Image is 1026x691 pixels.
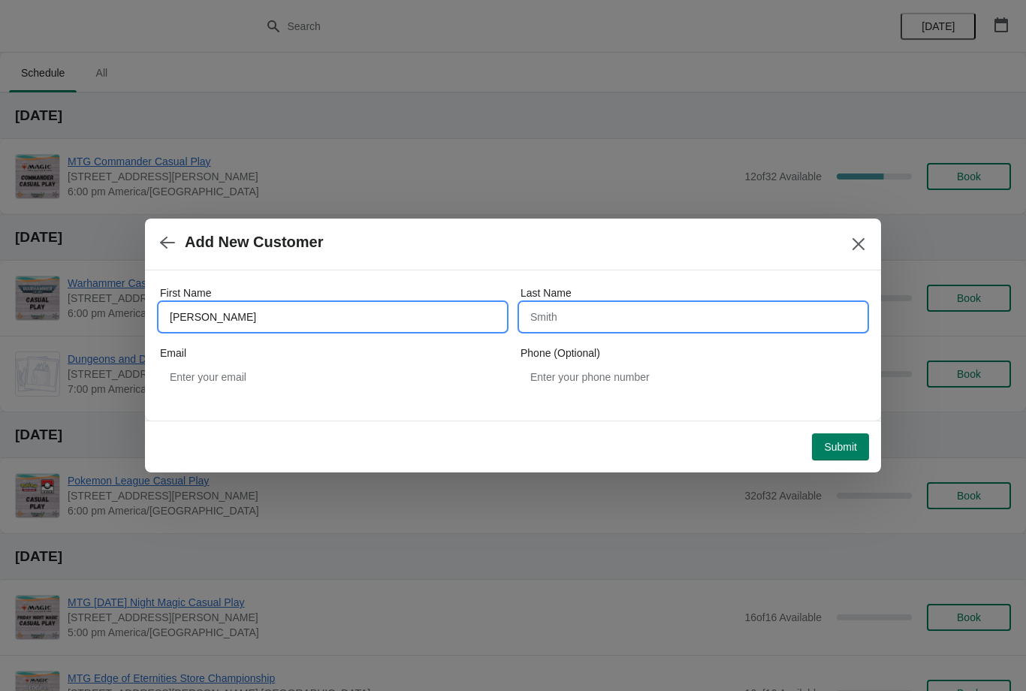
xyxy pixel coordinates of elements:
label: Email [160,345,186,361]
h2: Add New Customer [185,234,323,251]
input: John [160,303,505,330]
label: Last Name [521,285,572,300]
input: Enter your phone number [521,364,866,391]
button: Submit [812,433,869,460]
span: Submit [824,441,857,453]
input: Enter your email [160,364,505,391]
input: Smith [521,303,866,330]
button: Close [845,231,872,258]
label: Phone (Optional) [521,345,600,361]
label: First Name [160,285,211,300]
